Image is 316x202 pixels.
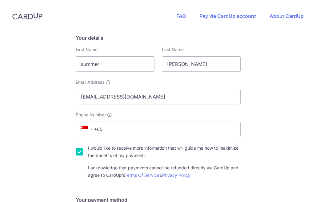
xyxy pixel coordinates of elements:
[176,13,186,19] a: FAQ
[76,46,98,53] label: First Name
[88,144,241,159] label: I would like to receive more information that will guide me how to maximize the benefits of my pa...
[199,13,256,19] a: Pay via CardUp account
[16,4,25,10] span: 帮助
[76,34,241,42] h5: Your details
[162,46,184,53] label: Last Name
[125,172,159,178] a: Terms Of Service
[76,89,241,104] input: Email address
[79,126,106,133] span: +65
[76,56,154,72] input: First name
[162,56,241,72] input: Last name
[12,12,42,20] img: CardUp
[81,126,95,133] span: +65
[270,13,304,19] a: About CardUp
[76,79,104,85] span: Email Address
[76,112,106,118] span: Phone Number
[162,172,190,178] a: Privacy Policy
[88,164,241,179] label: I acknowledge that payments cannot be refunded directly via CardUp and agree to CardUp’s &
